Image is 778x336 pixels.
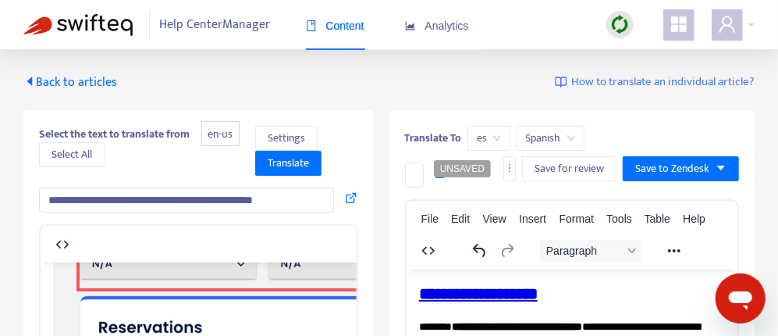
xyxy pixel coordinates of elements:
[467,240,493,262] button: Undo
[405,129,462,147] b: Translate To
[52,146,92,163] span: Select All
[306,20,364,32] span: Content
[405,20,469,32] span: Analytics
[623,156,739,181] button: Save to Zendeskcaret-down
[268,155,309,172] span: Translate
[546,245,623,257] span: Paragraph
[645,213,670,225] span: Table
[39,142,105,167] button: Select All
[716,273,766,323] iframe: Botón para iniciar la ventana de mensajería
[555,76,567,88] img: image-link
[522,156,616,181] button: Save for review
[503,156,516,181] button: more
[494,240,520,262] button: Redo
[255,126,318,151] button: Settings
[606,213,632,225] span: Tools
[39,125,190,143] b: Select the text to translate from
[483,213,506,225] span: View
[23,72,117,93] span: Back to articles
[519,213,546,225] span: Insert
[405,20,416,31] span: area-chart
[526,127,575,150] span: Spanish
[421,213,439,225] span: File
[560,213,594,225] span: Format
[540,240,641,262] button: Block Paragraph
[718,15,737,34] span: user
[451,213,470,225] span: Edit
[23,14,133,36] img: Swifteq
[555,73,755,91] a: How to translate an individual article?
[504,163,515,173] span: more
[23,75,36,88] span: caret-left
[201,121,240,147] span: en-us
[440,163,485,174] span: UNSAVED
[535,160,604,177] span: Save for review
[268,130,305,147] span: Settings
[716,163,726,173] span: caret-down
[661,240,687,262] button: Reveal or hide additional toolbar items
[683,213,705,225] span: Help
[635,160,709,177] span: Save to Zendesk
[670,15,688,34] span: appstore
[610,15,630,34] img: sync.dc5367851b00ba804db3.png
[255,151,322,176] button: Translate
[160,10,271,40] span: Help Center Manager
[306,20,317,31] span: book
[571,73,755,91] span: How to translate an individual article?
[477,127,501,150] span: es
